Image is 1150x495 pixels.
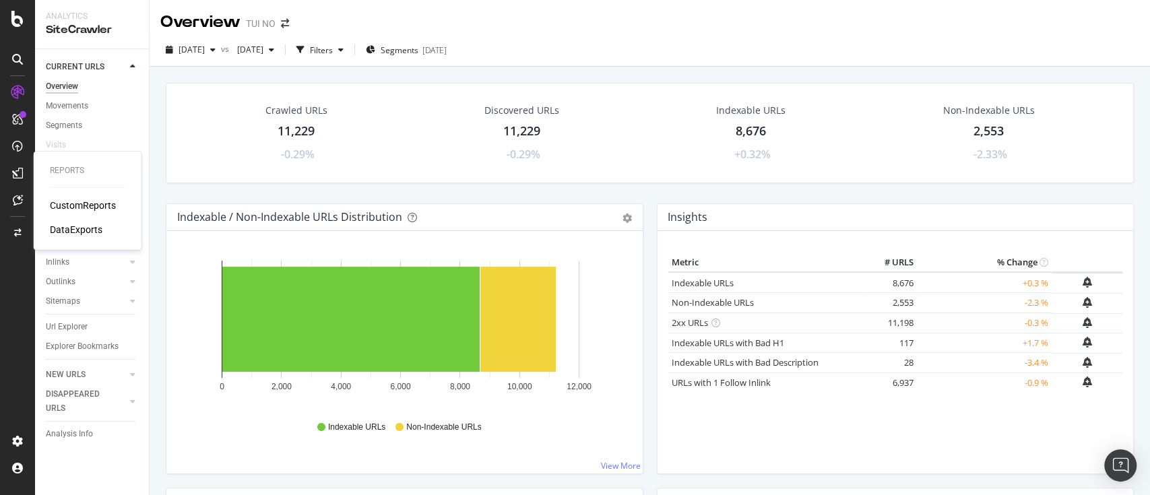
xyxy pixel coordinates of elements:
button: Filters [291,39,349,61]
text: 8,000 [450,382,470,391]
div: arrow-right-arrow-left [281,19,289,28]
div: Movements [46,99,88,113]
svg: A chart. [177,253,625,409]
a: Indexable URLs with Bad Description [672,356,819,368]
div: Overview [46,79,78,94]
div: Segments [46,119,82,133]
div: Indexable / Non-Indexable URLs Distribution [177,210,402,224]
text: 4,000 [331,382,351,391]
div: 8,676 [736,123,766,140]
a: Non-Indexable URLs [672,296,754,308]
div: Non-Indexable URLs [943,104,1034,117]
span: Indexable URLs [328,422,385,433]
a: Movements [46,99,139,113]
a: URLs with 1 Follow Inlink [672,376,771,389]
div: bell-plus [1083,317,1092,328]
a: Analysis Info [46,427,139,441]
text: 10,000 [507,382,532,391]
a: Segments [46,119,139,133]
text: 2,000 [271,382,292,391]
span: 2025 Sep. 22nd [179,44,205,55]
div: -0.29% [506,147,540,162]
div: gear [622,213,632,223]
text: 0 [220,382,224,391]
div: 11,229 [503,123,540,140]
td: 11,198 [863,313,917,333]
div: 2,553 [973,123,1004,140]
div: TUI NO [246,17,276,30]
div: Crawled URLs [265,104,327,117]
a: CustomReports [50,199,116,212]
a: CURRENT URLS [46,60,126,74]
div: bell-plus [1083,297,1092,308]
div: SiteCrawler [46,22,138,38]
td: 8,676 [863,272,917,293]
div: DISAPPEARED URLS [46,387,114,416]
h4: Insights [668,208,707,226]
div: Url Explorer [46,320,88,334]
div: Analytics [46,11,138,22]
a: Visits [46,138,79,152]
td: -0.3 % [917,313,1052,333]
div: Analysis Info [46,427,93,441]
a: View More [601,460,641,471]
td: 117 [863,333,917,353]
div: Visits [46,138,66,152]
div: Outlinks [46,275,75,289]
div: bell-plus [1083,357,1092,368]
div: Open Intercom Messenger [1104,449,1137,482]
div: Sitemaps [46,294,80,308]
td: -0.9 % [917,372,1052,393]
a: Explorer Bookmarks [46,339,139,354]
td: +1.7 % [917,333,1052,353]
a: DataExports [50,223,102,236]
td: +0.3 % [917,272,1052,293]
a: Overview [46,79,139,94]
div: Inlinks [46,255,69,269]
th: Metric [668,253,864,273]
span: 2025 Sep. 15th [232,44,263,55]
div: 11,229 [278,123,315,140]
td: 6,937 [863,372,917,393]
span: Segments [381,44,418,56]
a: 2xx URLs [672,317,708,329]
td: -2.3 % [917,293,1052,313]
a: Url Explorer [46,320,139,334]
td: 28 [863,353,917,373]
span: Non-Indexable URLs [406,422,481,433]
a: Sitemaps [46,294,126,308]
button: [DATE] [232,39,280,61]
div: +0.32% [734,147,771,162]
div: [DATE] [422,44,447,56]
button: Segments[DATE] [360,39,452,61]
div: NEW URLS [46,368,86,382]
th: % Change [917,253,1052,273]
a: DISAPPEARED URLS [46,387,126,416]
td: -3.4 % [917,353,1052,373]
div: bell-plus [1083,277,1092,288]
div: bell-plus [1083,337,1092,348]
div: Explorer Bookmarks [46,339,119,354]
div: Reports [50,165,125,176]
div: Filters [310,44,333,56]
td: 2,553 [863,293,917,313]
div: bell-plus [1083,376,1092,387]
th: # URLS [863,253,917,273]
button: [DATE] [160,39,221,61]
div: Overview [160,11,241,34]
div: Discovered URLs [484,104,559,117]
span: vs [221,43,232,55]
a: Indexable URLs with Bad H1 [672,337,784,349]
text: 12,000 [567,382,592,391]
div: CURRENT URLS [46,60,104,74]
a: Outlinks [46,275,126,289]
a: NEW URLS [46,368,126,382]
text: 6,000 [390,382,410,391]
a: Inlinks [46,255,126,269]
div: -2.33% [973,147,1007,162]
div: -0.29% [281,147,315,162]
div: Indexable URLs [716,104,786,117]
